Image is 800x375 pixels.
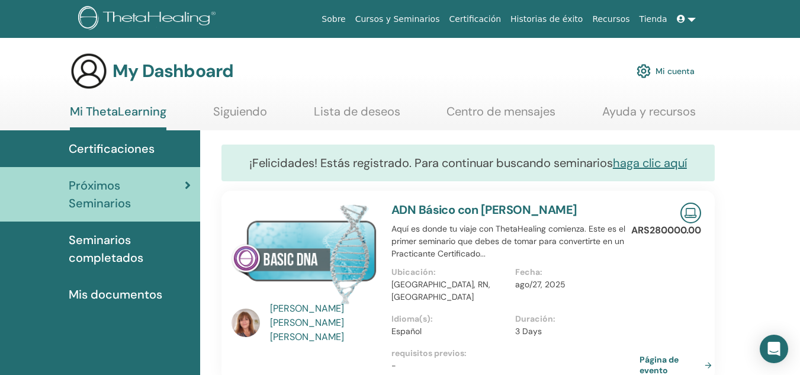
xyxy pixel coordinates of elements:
p: ARS280000.00 [631,223,701,238]
a: Lista de deseos [314,104,400,127]
a: ADN Básico con [PERSON_NAME] [391,202,577,217]
img: default.jpg [232,309,260,337]
a: Cursos y Seminarios [351,8,445,30]
p: requisitos previos : [391,347,640,360]
div: Open Intercom Messenger [760,335,788,363]
a: haga clic aquí [613,155,687,171]
p: - [391,360,640,372]
a: Ayuda y recursos [602,104,696,127]
img: generic-user-icon.jpg [70,52,108,90]
p: 3 Days [515,325,632,338]
p: ago/27, 2025 [515,278,632,291]
a: [PERSON_NAME] [PERSON_NAME] [PERSON_NAME] [270,302,380,344]
a: Tienda [635,8,672,30]
p: Fecha : [515,266,632,278]
p: Aquí es donde tu viaje con ThetaHealing comienza. Este es el primer seminario que debes de tomar ... [391,223,640,260]
h3: My Dashboard [113,60,233,82]
img: logo.png [78,6,220,33]
a: Recursos [587,8,634,30]
div: ¡Felicidades! Estás registrado. Para continuar buscando seminarios [221,145,715,181]
img: cog.svg [637,61,651,81]
img: Live Online Seminar [680,203,701,223]
a: Mi cuenta [637,58,695,84]
a: Historias de éxito [506,8,587,30]
a: Certificación [444,8,506,30]
p: Ubicación : [391,266,509,278]
span: Próximos Seminarios [69,177,185,212]
span: Mis documentos [69,286,162,303]
span: Seminarios completados [69,231,191,267]
a: Mi ThetaLearning [70,104,166,130]
img: ADN Básico [232,203,377,305]
p: Duración : [515,313,632,325]
a: Siguiendo [213,104,267,127]
p: Español [391,325,509,338]
p: [GEOGRAPHIC_DATA], RN, [GEOGRAPHIC_DATA] [391,278,509,303]
p: Idioma(s) : [391,313,509,325]
span: Certificaciones [69,140,155,158]
a: Centro de mensajes [446,104,555,127]
a: Sobre [317,8,350,30]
